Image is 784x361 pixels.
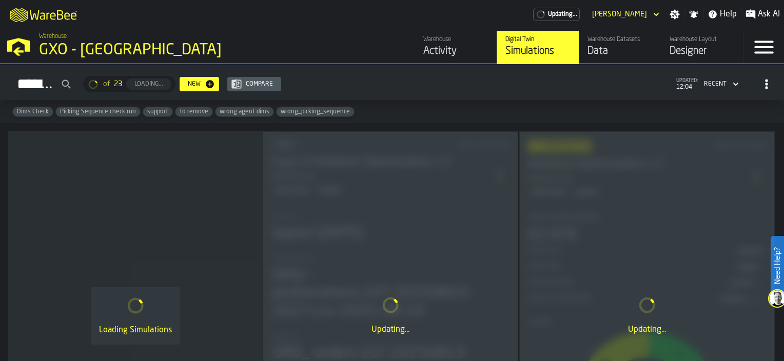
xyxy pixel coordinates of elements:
span: of [103,80,110,88]
label: button-toggle-Menu [743,31,784,64]
a: link-to-/wh/i/ae0cd702-8cb1-4091-b3be-0aee77957c79/designer [661,31,743,64]
div: Updating... [271,324,509,336]
div: Warehouse [423,36,488,43]
div: DropdownMenuValue-4 [700,78,741,90]
div: Loading Simulations [99,324,172,336]
div: Data [587,44,653,58]
div: ButtonLoadMore-Loading...-Prev-First-Last [79,76,180,92]
span: Help [720,8,737,21]
div: Menu Subscription [533,8,580,21]
div: DropdownMenuValue-Kzysztof Malecki [588,8,661,21]
span: wrong agent dims [215,108,273,115]
a: link-to-/wh/i/ae0cd702-8cb1-4091-b3be-0aee77957c79/feed/ [415,31,497,64]
label: Need Help? [772,237,783,294]
label: button-toggle-Help [703,8,741,21]
span: wrong_picking_sequence [277,108,354,115]
span: Warehouse [39,33,67,40]
span: to remove [175,108,212,115]
a: link-to-/wh/i/ae0cd702-8cb1-4091-b3be-0aee77957c79/settings/billing [533,8,580,21]
span: Ask AI [758,8,780,21]
button: button-New [180,77,219,91]
div: Warehouse Datasets [587,36,653,43]
span: updated: [676,78,698,84]
label: button-toggle-Notifications [684,9,703,19]
div: Compare [242,81,277,88]
button: button-Compare [227,77,281,91]
div: Warehouse Layout [670,36,735,43]
div: New [184,81,205,88]
div: Designer [670,44,735,58]
button: button-Loading... [126,78,171,90]
div: Digital Twin [505,36,571,43]
label: button-toggle-Settings [665,9,684,19]
div: Updating... [528,324,766,336]
div: GXO - [GEOGRAPHIC_DATA] [39,41,316,59]
a: link-to-/wh/i/ae0cd702-8cb1-4091-b3be-0aee77957c79/simulations [497,31,579,64]
div: DropdownMenuValue-Kzysztof Malecki [592,10,647,18]
span: Dims Check [13,108,53,115]
div: DropdownMenuValue-4 [704,81,727,88]
div: Activity [423,44,488,58]
a: link-to-/wh/i/ae0cd702-8cb1-4091-b3be-0aee77957c79/data [579,31,661,64]
div: Loading... [130,81,167,88]
span: 23 [114,80,122,88]
span: 12:04 [676,84,698,91]
span: support [143,108,172,115]
label: button-toggle-Ask AI [741,8,784,21]
span: Picking Sequence check run [56,108,140,115]
span: Updating... [548,11,577,18]
div: Simulations [505,44,571,58]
